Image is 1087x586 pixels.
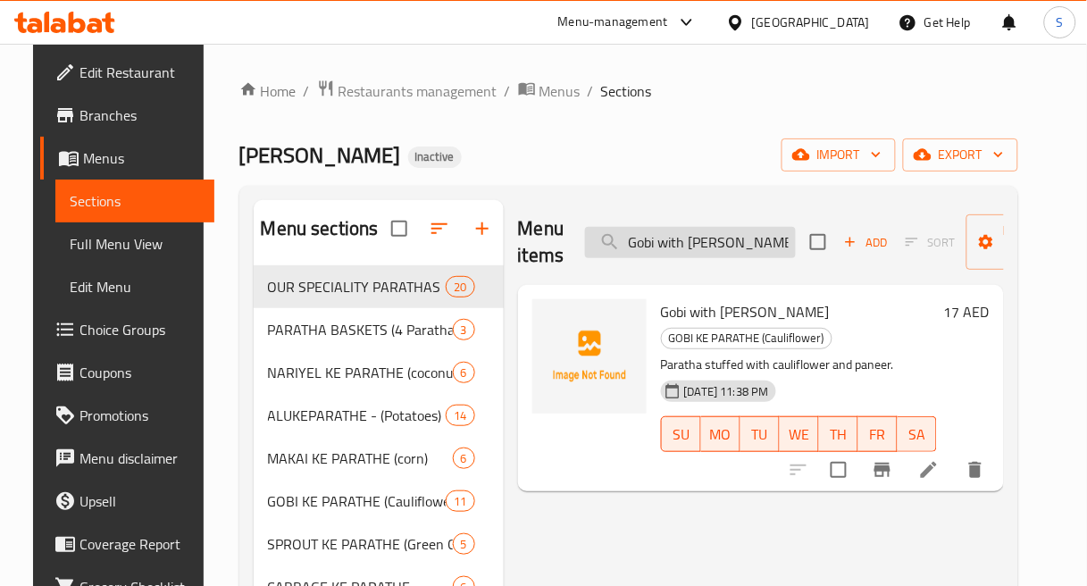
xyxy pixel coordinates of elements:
span: PARATHA BASKETS (4 Parathas) [268,319,453,340]
span: SU [669,422,694,448]
button: import [782,138,896,172]
a: Promotions [40,394,214,437]
span: Edit Menu [70,276,200,297]
button: FR [858,416,898,452]
button: Manage items [966,214,1086,270]
a: Menu disclaimer [40,437,214,480]
span: Edit Restaurant [79,62,200,83]
a: Upsell [40,480,214,523]
span: 6 [454,450,474,467]
span: OUR SPECIALITY PARATHAS [268,276,447,297]
span: Branches [79,105,200,126]
img: Gobi with Paneer [532,299,647,414]
span: import [796,144,882,166]
span: Menus [539,80,581,102]
span: Restaurants management [339,80,498,102]
span: Sections [601,80,652,102]
button: delete [954,448,997,491]
span: ALUKEPARATHE - (Potatoes) [268,405,447,426]
div: GOBI KE PARATHE (Cauliflower)11 [254,480,504,523]
span: 14 [447,407,473,424]
li: / [304,80,310,102]
span: Manage items [981,220,1072,264]
div: PARATHA BASKETS (4 Parathas)3 [254,308,504,351]
a: Sections [55,180,214,222]
a: Coupons [40,351,214,394]
button: Add section [461,207,504,250]
span: TH [826,422,851,448]
span: Coverage Report [79,533,200,555]
input: search [585,227,796,258]
button: WE [780,416,819,452]
button: SU [661,416,701,452]
h2: Menu sections [261,215,379,242]
a: Edit Menu [55,265,214,308]
div: NARIYEL KE PARATHE (coconut)6 [254,351,504,394]
span: Add [841,232,890,253]
div: Menu-management [558,12,668,33]
h6: 17 AED [944,299,990,324]
button: export [903,138,1018,172]
button: TH [819,416,858,452]
span: export [917,144,1004,166]
span: Choice Groups [79,319,200,340]
a: Choice Groups [40,308,214,351]
span: 11 [447,493,473,510]
div: items [446,490,474,512]
span: Menus [83,147,200,169]
a: Full Menu View [55,222,214,265]
span: WE [787,422,812,448]
span: Gobi with [PERSON_NAME] [661,298,830,325]
a: Menus [518,80,581,103]
span: S [1057,13,1064,32]
a: Edit menu item [918,459,940,481]
a: Edit Restaurant [40,51,214,94]
span: MAKAI KE PARATHE (corn) [268,448,453,469]
span: 20 [447,279,473,296]
div: items [453,362,475,383]
div: items [453,319,475,340]
div: [GEOGRAPHIC_DATA] [752,13,870,32]
li: / [588,80,594,102]
p: Paratha stuffed with cauliflower and paneer. [661,354,937,376]
span: 5 [454,536,474,553]
span: Promotions [79,405,200,426]
span: TU [748,422,773,448]
button: SA [898,416,937,452]
span: Coupons [79,362,200,383]
span: [PERSON_NAME] [239,135,401,175]
a: Coverage Report [40,523,214,565]
span: GOBI KE PARATHE (Cauliflower) [662,328,832,348]
span: Full Menu View [70,233,200,255]
div: items [446,276,474,297]
span: NARIYEL KE PARATHE (coconut) [268,362,453,383]
button: Branch-specific-item [861,448,904,491]
span: 6 [454,364,474,381]
span: GOBI KE PARATHE (Cauliflower) [268,490,447,512]
span: Inactive [408,149,462,164]
button: Add [837,229,894,256]
h2: Menu items [518,215,564,269]
span: Sort sections [418,207,461,250]
div: items [453,533,475,555]
button: MO [701,416,740,452]
span: Select section first [894,229,966,256]
span: Menu disclaimer [79,448,200,469]
a: Restaurants management [317,80,498,103]
span: Add item [837,229,894,256]
div: MAKAI KE PARATHE (corn)6 [254,437,504,480]
div: GOBI KE PARATHE (Cauliflower) [661,328,832,349]
button: TU [740,416,780,452]
li: / [505,80,511,102]
span: Select to update [820,451,857,489]
span: SPROUT KE PARATHE (Green Grams) [268,533,453,555]
div: Inactive [408,146,462,168]
span: FR [865,422,891,448]
span: Sections [70,190,200,212]
div: OUR SPECIALITY PARATHAS20 [254,265,504,308]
